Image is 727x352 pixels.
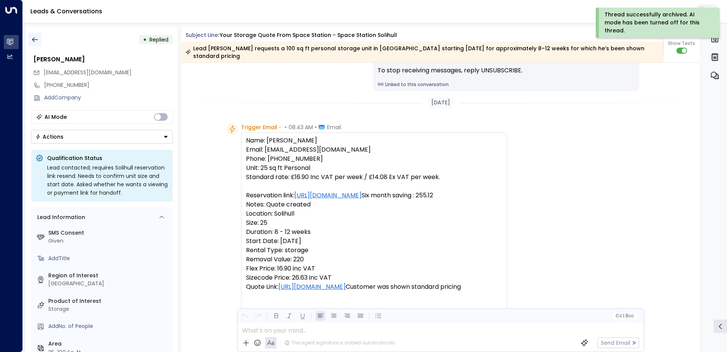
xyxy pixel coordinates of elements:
[149,36,168,43] span: Replied
[378,81,635,88] a: Linked to this conversation
[48,340,170,348] label: Area
[289,123,313,131] span: 08:43 AM
[33,55,173,64] div: [PERSON_NAME]
[623,313,624,318] span: |
[48,305,170,313] div: Storage
[48,229,170,237] label: SMS Consent
[246,136,502,328] pre: Name: [PERSON_NAME] Email: [EMAIL_ADDRESS][DOMAIN_NAME] Phone: [PHONE_NUMBER] Unit: 25 sq ft Pers...
[31,130,173,144] div: Button group with a nested menu
[612,312,637,320] button: Cc|Bcc
[220,31,397,39] div: Your storage quote from Space Station - Space Station Solihull
[44,69,132,76] span: [EMAIL_ADDRESS][DOMAIN_NAME]
[294,191,362,200] a: [URL][DOMAIN_NAME]
[44,113,67,121] div: AI Mode
[253,311,263,321] button: Redo
[668,40,695,47] span: Show Texts
[48,272,170,280] label: Region of Interest
[278,282,346,291] a: [URL][DOMAIN_NAME]
[48,322,170,330] div: AddNo. of People
[285,123,287,131] span: •
[605,11,709,35] div: Thread successfully archived. AI mode has been turned off for this thread.
[143,33,147,46] div: •
[35,213,85,221] div: Lead Information
[44,94,173,102] div: AddCompany
[47,163,168,197] div: Lead contacted; requires Solihull reservation link resend. Needs to confirm unit size and start d...
[48,280,170,288] div: [GEOGRAPHIC_DATA]
[47,154,168,162] p: Qualification Status
[35,133,63,140] div: Actions
[327,123,341,131] span: Email
[30,7,102,16] a: Leads & Conversations
[48,254,170,262] div: AddTitle
[315,123,317,131] span: •
[428,97,453,108] div: [DATE]
[186,31,219,39] span: Subject Line:
[186,45,659,60] div: Lead [PERSON_NAME] requests a 100 sq ft personal storage unit in [GEOGRAPHIC_DATA] starting [DATE...
[240,311,249,321] button: Undo
[241,123,277,131] span: Trigger Email
[44,81,173,89] div: [PHONE_NUMBER]
[615,313,633,318] span: Cc Bcc
[48,297,170,305] label: Product of Interest
[48,237,170,245] div: Given
[284,339,395,346] div: The agent signature is added automatically
[279,123,281,131] span: •
[31,130,173,144] button: Actions
[44,69,132,77] span: charlsescott221@gmail.com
